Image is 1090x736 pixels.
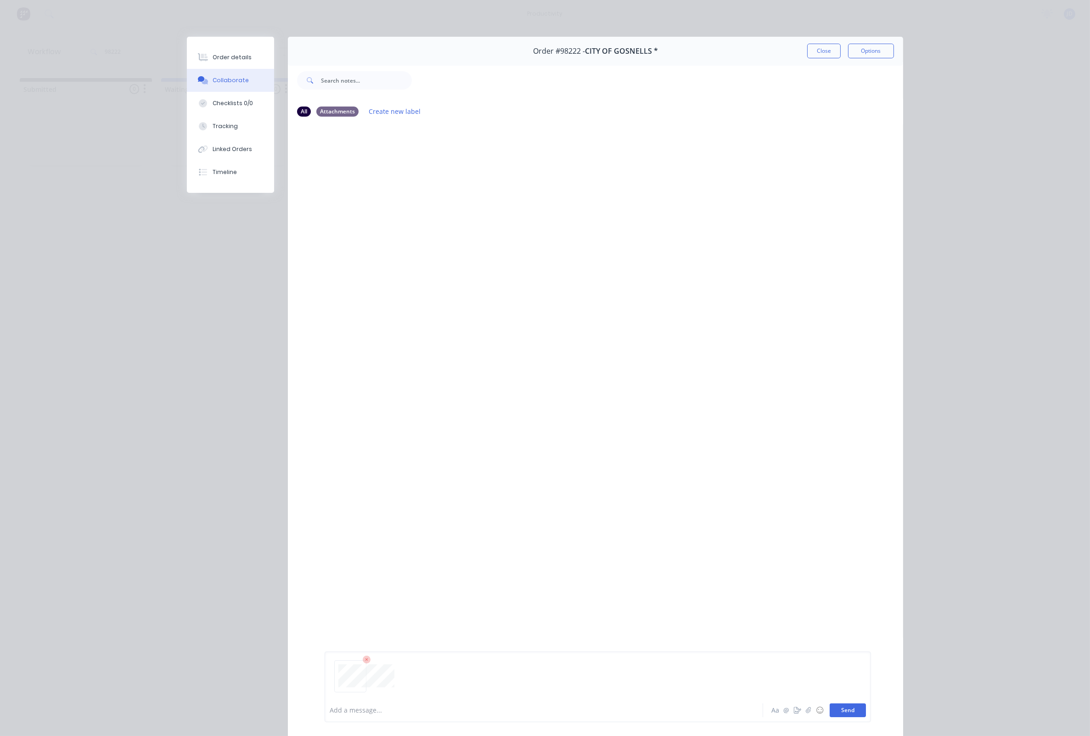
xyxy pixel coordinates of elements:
button: Order details [187,46,274,69]
div: Attachments [316,107,359,117]
button: Create new label [364,105,426,118]
button: Options [848,44,894,58]
span: Order #98222 - [533,47,585,56]
div: Tracking [213,122,238,130]
div: Checklists 0/0 [213,99,253,107]
div: Order details [213,53,252,62]
button: ☺ [814,705,825,716]
button: Linked Orders [187,138,274,161]
div: Collaborate [213,76,249,84]
button: @ [781,705,792,716]
button: Send [830,703,866,717]
div: Linked Orders [213,145,252,153]
input: Search notes... [321,71,412,90]
div: All [297,107,311,117]
span: CITY OF GOSNELLS * [585,47,658,56]
button: Close [807,44,841,58]
button: Collaborate [187,69,274,92]
button: Tracking [187,115,274,138]
button: Timeline [187,161,274,184]
button: Checklists 0/0 [187,92,274,115]
button: Aa [770,705,781,716]
div: Timeline [213,168,237,176]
